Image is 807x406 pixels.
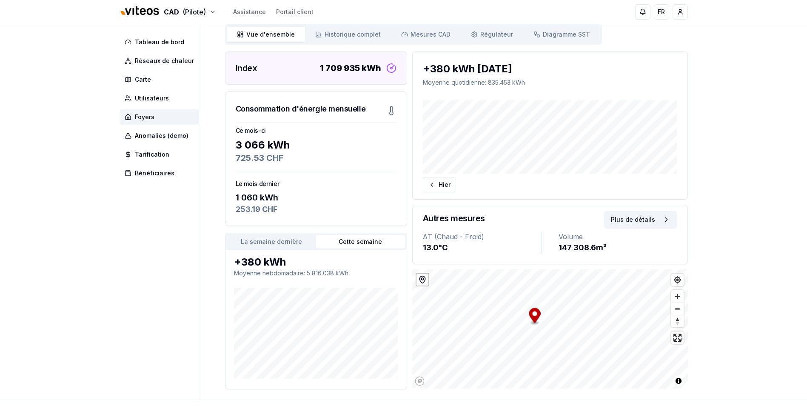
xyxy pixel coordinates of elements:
span: Diagramme SST [543,30,590,39]
a: Réseaux de chaleur [120,53,202,69]
a: Diagramme SST [523,27,600,42]
a: Tableau de bord [120,34,202,50]
a: Utilisateurs [120,91,202,106]
h3: Index [236,62,257,74]
span: Foyers [135,113,154,121]
button: Reset bearing to north [671,315,684,327]
p: Moyenne quotidienne : 835.453 kWh [423,78,677,87]
div: 13.0 °C [423,242,541,254]
span: Régulateur [480,30,513,39]
button: Zoom out [671,303,684,315]
a: Assistance [233,8,266,16]
p: Moyenne hebdomadaire : 5 816.038 kWh [234,269,398,277]
div: 147 308.6 m³ [559,242,677,254]
div: 1 060 kWh [236,192,396,203]
a: Bénéficiaires [120,166,202,181]
a: Anomalies (demo) [120,128,202,143]
canvas: Map [412,269,688,389]
span: Historique complet [325,30,381,39]
button: Enter fullscreen [671,332,684,344]
button: Cette semaine [316,235,405,249]
span: FR [658,8,665,16]
h3: Le mois dernier [236,180,396,188]
h3: Ce mois-ci [236,126,396,135]
span: Tableau de bord [135,38,184,46]
button: Find my location [671,274,684,286]
div: Volume [559,232,677,242]
button: La semaine dernière [227,235,316,249]
button: Toggle attribution [673,376,684,386]
span: Bénéficiaires [135,169,174,177]
div: Map marker [529,308,540,326]
span: Zoom out [671,303,684,315]
span: Mesures CAD [411,30,451,39]
div: 253.19 CHF [236,203,396,215]
div: +380 kWh [DATE] [423,62,677,76]
button: Plus de détails [604,211,677,228]
span: Anomalies (demo) [135,132,188,140]
button: FR [654,4,669,20]
a: Mapbox homepage [415,376,425,386]
div: ΔT (Chaud - Froid) [423,232,541,242]
img: Viteos - CAD Logo [120,1,160,21]
button: Hier [423,177,456,192]
span: (Pilote) [183,7,206,17]
span: Tarification [135,150,169,159]
div: 3 066 kWh [236,138,396,152]
div: +380 kWh [234,255,398,269]
a: Portail client [276,8,314,16]
a: Régulateur [461,27,523,42]
a: Historique complet [305,27,391,42]
a: Foyers [120,109,202,125]
div: 1 709 935 kWh [320,62,381,74]
span: Carte [135,75,151,84]
h3: Consommation d'énergie mensuelle [236,103,366,115]
a: Carte [120,72,202,87]
span: CAD [164,7,179,17]
span: Vue d'ensemble [246,30,295,39]
span: Utilisateurs [135,94,169,103]
button: CAD(Pilote) [120,3,216,21]
span: Réseaux de chaleur [135,57,194,65]
a: Vue d'ensemble [227,27,305,42]
a: Tarification [120,147,202,162]
a: Mesures CAD [391,27,461,42]
h3: Autres mesures [423,212,485,224]
button: Zoom in [671,290,684,303]
div: 725.53 CHF [236,152,396,164]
